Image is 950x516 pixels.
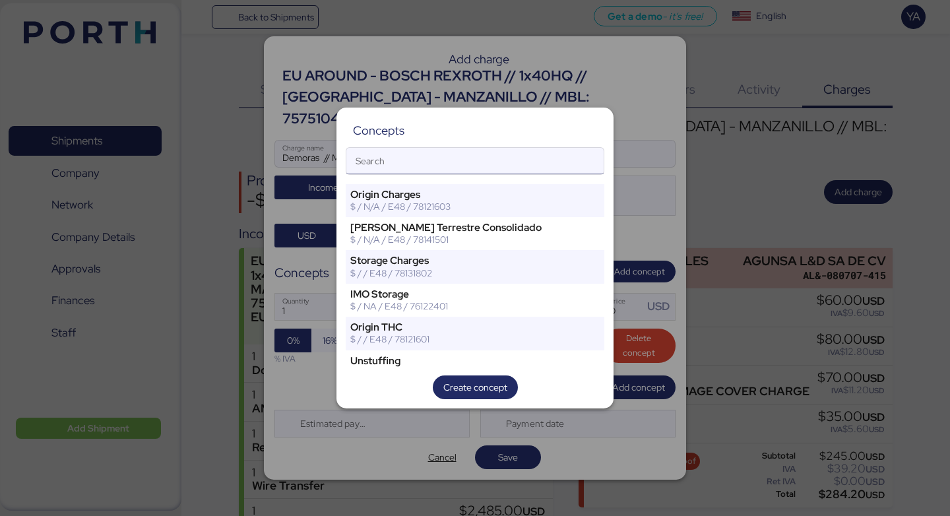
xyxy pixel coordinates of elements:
div: $ / / E48 / 78131802 [350,267,555,279]
div: $ / N/A / E48 / 78121603 [350,201,555,212]
span: Create concept [443,379,507,395]
div: Storage Charges [350,255,555,267]
div: $ / N/A / E48 / 78141501 [350,234,555,245]
input: Search [346,148,604,174]
div: $ / T/CBM / E48 / 78131802 [350,367,555,379]
div: $ / NA / E48 / 76122401 [350,300,555,312]
div: $ / / E48 / 78121601 [350,333,555,345]
button: Create concept [433,375,518,399]
div: Concepts [353,125,404,137]
div: [PERSON_NAME] Terrestre Consolidado [350,222,555,234]
div: Origin THC [350,321,555,333]
div: IMO Storage [350,288,555,300]
div: Origin Charges [350,189,555,201]
div: Unstuffing [350,355,555,367]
